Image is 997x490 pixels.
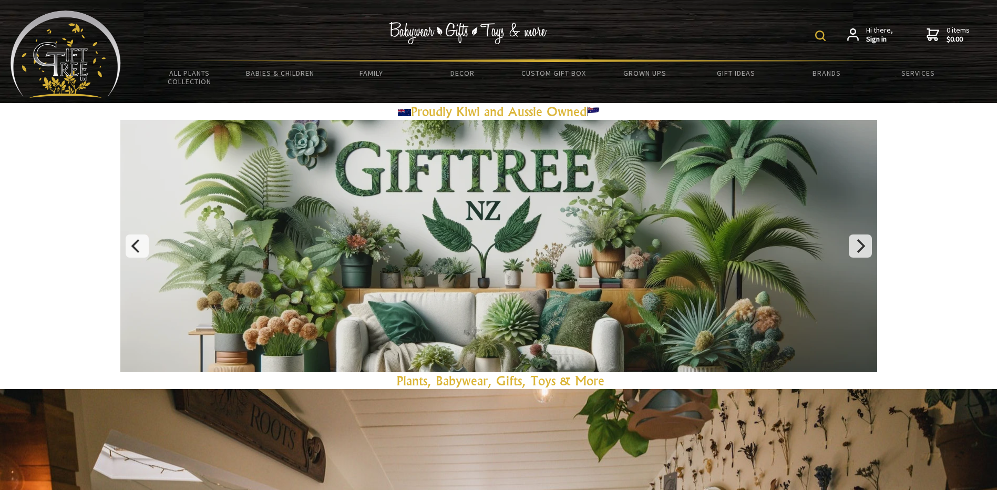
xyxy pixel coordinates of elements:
strong: $0.00 [947,35,970,44]
a: Hi there,Sign in [847,26,893,44]
img: Babywear - Gifts - Toys & more [389,22,547,44]
img: Babyware - Gifts - Toys and more... [11,11,121,98]
a: Brands [782,62,872,84]
a: Family [326,62,417,84]
a: Grown Ups [599,62,690,84]
a: Plants, Babywear, Gifts, Toys & Mor [397,373,598,389]
strong: Sign in [866,35,893,44]
a: Proudly Kiwi and Aussie Owned [398,104,600,119]
a: Services [872,62,963,84]
a: All Plants Collection [144,62,235,93]
a: 0 items$0.00 [927,26,970,44]
a: Babies & Children [235,62,326,84]
a: Decor [417,62,508,84]
img: product search [815,30,826,41]
span: Hi there, [866,26,893,44]
a: Gift Ideas [690,62,781,84]
button: Previous [126,234,149,258]
button: Next [849,234,872,258]
a: Custom Gift Box [508,62,599,84]
span: 0 items [947,25,970,44]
